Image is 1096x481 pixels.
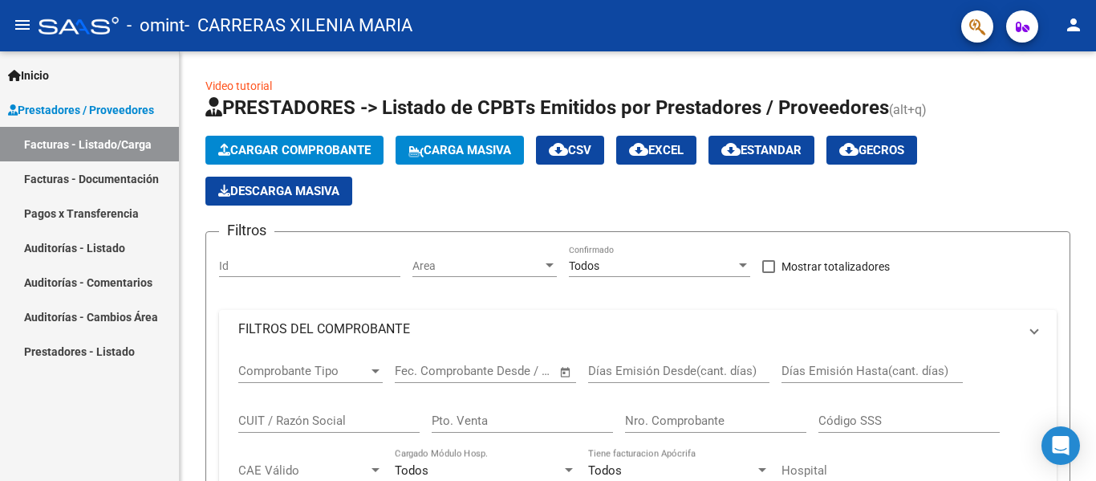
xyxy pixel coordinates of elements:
button: Descarga Masiva [205,177,352,206]
input: Fecha fin [474,364,552,378]
mat-panel-title: FILTROS DEL COMPROBANTE [238,320,1018,338]
span: Area [412,259,542,273]
mat-expansion-panel-header: FILTROS DEL COMPROBANTE [219,310,1057,349]
span: Mostrar totalizadores [781,257,890,276]
span: Todos [588,463,622,478]
button: Carga Masiva [396,136,524,165]
span: Cargar Comprobante [218,143,371,157]
mat-icon: cloud_download [629,140,648,159]
mat-icon: menu [13,15,32,35]
span: Comprobante Tipo [238,364,368,378]
span: CAE Válido [238,463,368,478]
span: Gecros [839,143,904,157]
span: PRESTADORES -> Listado de CPBTs Emitidos por Prestadores / Proveedores [205,96,889,119]
h3: Filtros [219,219,274,242]
span: Todos [569,259,599,272]
div: Open Intercom Messenger [1041,426,1080,465]
button: Gecros [826,136,917,165]
span: EXCEL [629,143,684,157]
mat-icon: cloud_download [549,140,568,159]
input: Fecha inicio [395,364,460,378]
button: Estandar [708,136,814,165]
span: - omint [127,8,185,43]
button: Open calendar [557,363,575,381]
mat-icon: cloud_download [839,140,859,159]
span: CSV [549,143,591,157]
span: Todos [395,463,428,478]
span: Carga Masiva [408,143,511,157]
span: - CARRERAS XILENIA MARIA [185,8,412,43]
span: Prestadores / Proveedores [8,101,154,119]
span: (alt+q) [889,102,927,117]
button: CSV [536,136,604,165]
button: EXCEL [616,136,696,165]
span: Estandar [721,143,802,157]
button: Cargar Comprobante [205,136,384,165]
app-download-masive: Descarga masiva de comprobantes (adjuntos) [205,177,352,206]
mat-icon: person [1064,15,1083,35]
mat-icon: cloud_download [721,140,741,159]
span: Inicio [8,67,49,84]
span: Descarga Masiva [218,184,339,198]
a: Video tutorial [205,79,272,92]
